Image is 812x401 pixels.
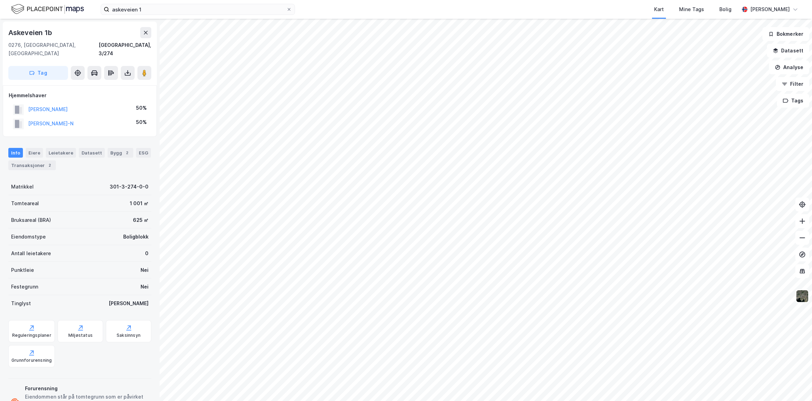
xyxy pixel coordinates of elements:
div: 1 001 ㎡ [130,199,149,208]
div: Eiendomstype [11,233,46,241]
div: Leietakere [46,148,76,158]
div: Boligblokk [123,233,149,241]
div: 0276, [GEOGRAPHIC_DATA], [GEOGRAPHIC_DATA] [8,41,99,58]
div: [PERSON_NAME] [750,5,790,14]
div: 50% [136,118,147,126]
button: Filter [776,77,809,91]
div: Transaksjoner [8,160,56,170]
div: 50% [136,104,147,112]
div: Festegrunn [11,283,38,291]
iframe: Chat Widget [777,368,812,401]
input: Søk på adresse, matrikkel, gårdeiere, leietakere eller personer [109,4,286,15]
div: 625 ㎡ [133,216,149,224]
div: Info [8,148,23,158]
div: Datasett [79,148,105,158]
div: Saksinnsyn [117,333,141,338]
div: Bygg [108,148,133,158]
div: ESG [136,148,151,158]
div: Hjemmelshaver [9,91,151,100]
div: Grunnforurensning [11,358,52,363]
img: logo.f888ab2527a4732fd821a326f86c7f29.svg [11,3,84,15]
div: 301-3-274-0-0 [110,183,149,191]
div: 0 [145,249,149,258]
button: Datasett [767,44,809,58]
div: 2 [124,149,130,156]
div: Punktleie [11,266,34,274]
div: Kart [654,5,664,14]
button: Tag [8,66,68,80]
div: Mine Tags [679,5,704,14]
div: 2 [46,162,53,169]
div: Matrikkel [11,183,34,191]
div: Askeveien 1b [8,27,53,38]
img: 9k= [796,290,809,303]
div: Tinglyst [11,299,31,308]
div: Bolig [719,5,731,14]
div: Miljøstatus [68,333,93,338]
div: Reguleringsplaner [12,333,51,338]
div: Tomteareal [11,199,39,208]
button: Tags [777,94,809,108]
div: Bruksareal (BRA) [11,216,51,224]
div: Kontrollprogram for chat [777,368,812,401]
div: [PERSON_NAME] [109,299,149,308]
button: Analyse [769,60,809,74]
div: Nei [141,266,149,274]
div: [GEOGRAPHIC_DATA], 3/274 [99,41,151,58]
button: Bokmerker [762,27,809,41]
div: Nei [141,283,149,291]
div: Forurensning [25,384,149,393]
div: Antall leietakere [11,249,51,258]
div: Eiere [26,148,43,158]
